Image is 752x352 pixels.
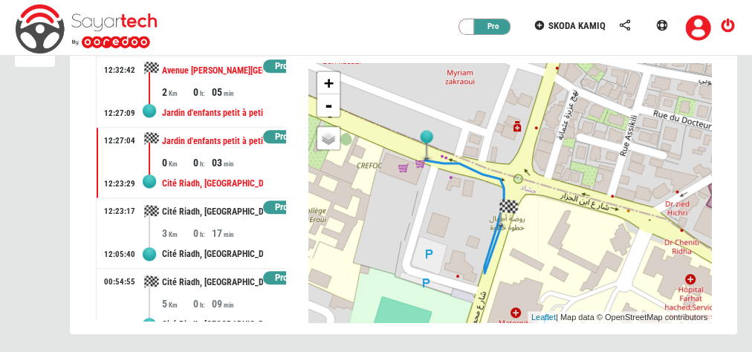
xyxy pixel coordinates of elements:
div: Pro [263,271,299,285]
div: 12:05:40 [104,249,135,261]
div: Pro [263,130,299,144]
div: 2 [162,85,192,100]
a: Zoom in [317,72,340,94]
div: Jardin d'enfants petit à petit, [GEOGRAPHIC_DATA][PERSON_NAME], [GEOGRAPHIC_DATA], [GEOGRAPHIC_DA... [162,128,263,155]
img: tripview_af.png [415,130,438,161]
div: 5 [162,296,192,311]
div: 0 [162,155,192,170]
div: | Map data © OpenStreetMap contributors [528,311,711,324]
div: Cité Riadh, [GEOGRAPHIC_DATA], Boujaafar, Sousse [PERSON_NAME], [GEOGRAPHIC_DATA], 4001, [GEOGRAP... [162,311,263,339]
div: Cité Riadh, [GEOGRAPHIC_DATA], [GEOGRAPHIC_DATA], Sousse Jaouhara, [GEOGRAPHIC_DATA], 4050, [GEOG... [162,269,263,296]
div: 3 [162,226,192,241]
div: 12:23:29 [104,178,135,190]
div: 00:54:55 [104,276,135,288]
div: 03 [211,155,242,170]
div: 12:32:42 [104,65,135,76]
div: 12:27:04 [104,135,135,147]
div: 09 [211,296,242,311]
div: 12:23:17 [104,206,135,218]
div: 00:45:10 [104,319,135,331]
div: 17 [211,226,242,241]
a: Leaflet [531,313,556,322]
div: Cité Riadh, [GEOGRAPHIC_DATA], Hached, Sousse Jaouhara, [GEOGRAPHIC_DATA], 4000, [GEOGRAPHIC_DATA] [162,170,263,198]
div: Pro [467,19,511,34]
div: Avenue [PERSON_NAME][GEOGRAPHIC_DATA], [GEOGRAPHIC_DATA], [GEOGRAPHIC_DATA], [GEOGRAPHIC_DATA], [... [162,57,263,85]
a: Zoom out [317,94,340,117]
div: 12:27:09 [104,108,135,120]
div: Cité Riadh, [GEOGRAPHIC_DATA], Hached, Sousse Jaouhara, [GEOGRAPHIC_DATA], 4000, [GEOGRAPHIC_DATA] [162,198,263,226]
a: Layers [317,127,340,149]
div: Cité Riadh, [GEOGRAPHIC_DATA], [GEOGRAPHIC_DATA], Sousse Jaouhara, [GEOGRAPHIC_DATA], 4050, [GEOG... [162,241,263,268]
img: tripview_bf.png [497,197,519,228]
div: 05 [211,85,242,100]
div: 0 [192,85,211,100]
div: Pro [263,59,299,74]
div: Pro [263,201,299,215]
div: Jardin d'enfants petit à petit, [GEOGRAPHIC_DATA][PERSON_NAME], [GEOGRAPHIC_DATA], [GEOGRAPHIC_DA... [162,100,263,127]
span: SKODA KAMIQ [548,20,606,31]
div: 0 [192,226,211,241]
div: 0 [192,155,211,170]
div: 0 [192,296,211,311]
